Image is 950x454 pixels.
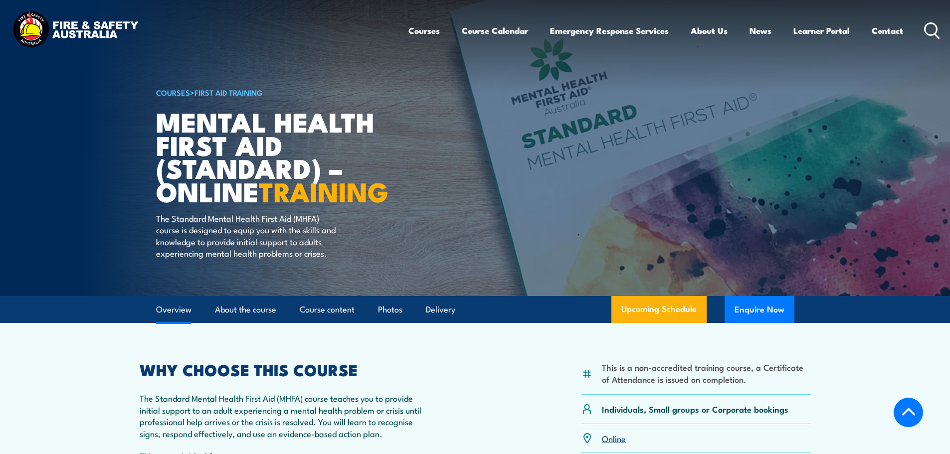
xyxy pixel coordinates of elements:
[156,110,402,203] h1: Mental Health First Aid (Standard) – Online
[140,362,431,376] h2: WHY CHOOSE THIS COURSE
[602,361,811,385] li: This is a non-accredited training course, a Certificate of Attendance is issued on completion.
[378,297,402,323] a: Photos
[550,17,669,44] a: Emergency Response Services
[426,297,455,323] a: Delivery
[300,297,355,323] a: Course content
[462,17,528,44] a: Course Calendar
[156,297,191,323] a: Overview
[725,296,794,323] button: Enquire Now
[156,87,190,98] a: COURSES
[611,296,707,323] a: Upcoming Schedule
[793,17,850,44] a: Learner Portal
[259,170,388,211] strong: TRAINING
[194,87,263,98] a: First Aid Training
[215,297,276,323] a: About the course
[156,212,338,259] p: The Standard Mental Health First Aid (MHFA) course is designed to equip you with the skills and k...
[602,432,626,444] a: Online
[140,392,431,439] p: The Standard Mental Health First Aid (MHFA) course teaches you to provide initial support to an a...
[691,17,728,44] a: About Us
[408,17,440,44] a: Courses
[750,17,771,44] a: News
[602,403,788,415] p: Individuals, Small groups or Corporate bookings
[872,17,903,44] a: Contact
[156,86,402,98] h6: >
